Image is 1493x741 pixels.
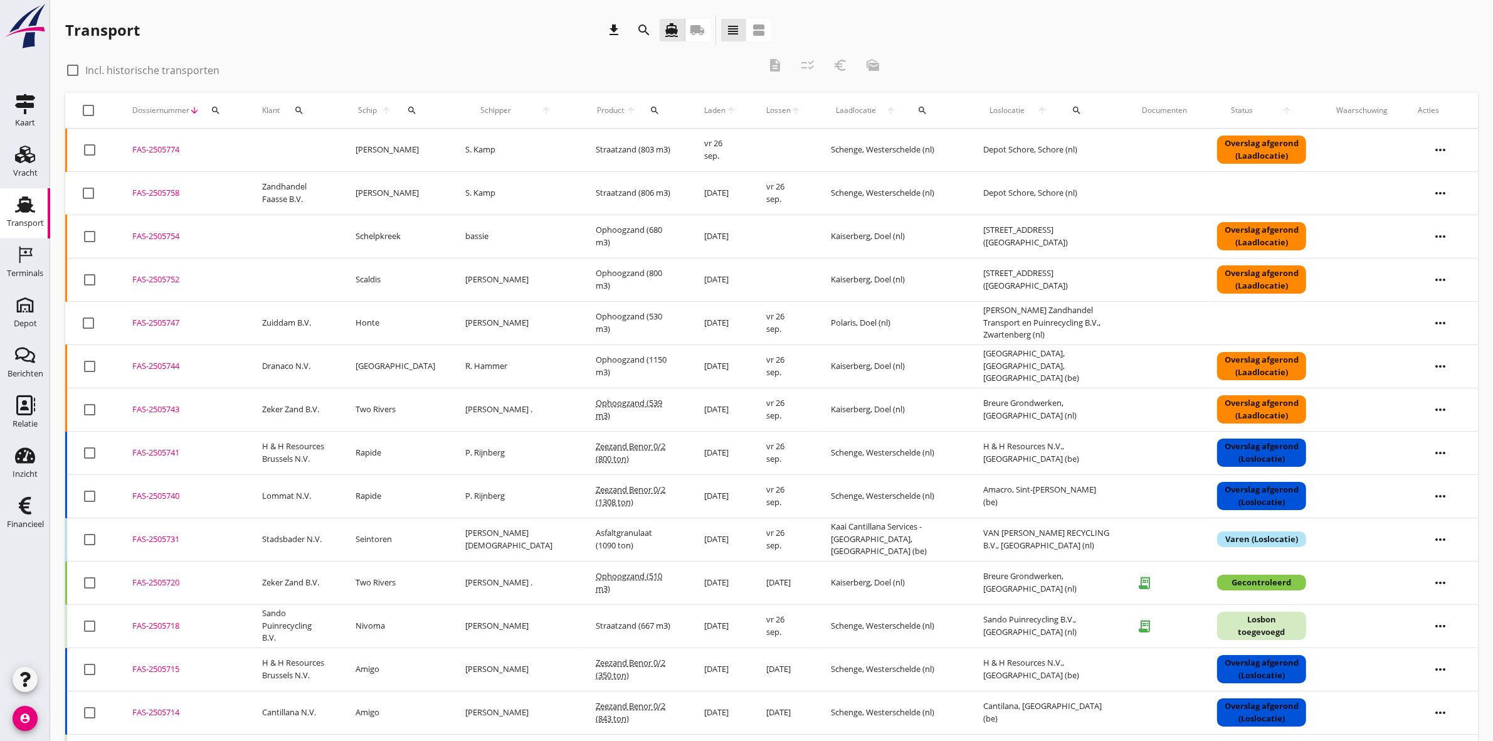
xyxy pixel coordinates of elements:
div: FAS-2505774 [132,144,232,156]
td: Depot Schore, Schore (nl) [968,129,1126,172]
div: Overslag afgerond (Laadlocatie) [1217,265,1306,294]
i: search [637,23,652,38]
i: more_horiz [1423,652,1458,687]
td: Schelpkreek [340,215,450,258]
div: Overslag afgerond (Loslocatie) [1217,698,1306,727]
td: Breure Grondwerken, [GEOGRAPHIC_DATA] (nl) [968,561,1126,604]
td: Schenge, Westerschelde (nl) [816,431,968,474]
td: vr 26 sep. [751,388,816,431]
div: FAS-2505747 [132,317,232,329]
td: Straatzand (803 m3) [581,129,689,172]
td: [DATE] [689,431,751,474]
td: Polaris, Doel (nl) [816,301,968,344]
td: Zeker Zand B.V. [247,388,340,431]
i: arrow_upward [791,105,801,115]
i: arrow_upward [881,105,901,115]
td: vr 26 sep. [751,431,816,474]
td: Kaiserberg, Doel (nl) [816,258,968,301]
div: Overslag afgerond (Laadlocatie) [1217,352,1306,380]
div: Varen (Loslocatie) [1217,531,1306,548]
td: [DATE] [689,388,751,431]
i: receipt_long [1132,614,1157,639]
td: Schenge, Westerschelde (nl) [816,171,968,215]
td: [PERSON_NAME] Zandhandel Transport en Puinrecycling B.V., Zwartenberg (nl) [968,301,1126,344]
td: Kaai Cantillana Services - [GEOGRAPHIC_DATA], [GEOGRAPHIC_DATA] (be) [816,518,968,561]
td: Ophoogzand (800 m3) [581,258,689,301]
td: VAN [PERSON_NAME] RECYCLING B.V., [GEOGRAPHIC_DATA] (nl) [968,518,1126,561]
div: Berichten [8,370,43,378]
td: Zuiddam B.V. [247,301,340,344]
td: [PERSON_NAME][DEMOGRAPHIC_DATA] [450,518,581,561]
td: [DATE] [751,648,816,691]
span: Zeezand Benor 0/2 (350 ton) [596,657,666,681]
td: vr 26 sep. [751,604,816,648]
td: [DATE] [689,604,751,648]
i: arrow_upward [625,105,637,115]
div: FAS-2505743 [132,403,232,416]
div: Overslag afgerond (Laadlocatie) [1217,395,1306,424]
td: S. Kamp [450,129,581,172]
td: vr 26 sep. [689,129,751,172]
td: [DATE] [751,561,816,604]
div: Relatie [13,420,38,428]
i: more_horiz [1423,565,1458,600]
i: arrow_upward [526,105,566,115]
span: Ophoogzand (510 m3) [596,570,663,594]
td: P. Rijnberg [450,474,581,518]
td: Rapide [340,431,450,474]
td: Amacro, Sint-[PERSON_NAME] (be) [968,474,1126,518]
td: Zeker Zand B.V. [247,561,340,604]
span: Dossiernummer [132,105,189,116]
td: [DATE] [689,561,751,604]
span: Product [596,105,625,116]
div: FAS-2505752 [132,274,232,286]
img: logo-small.a267ee39.svg [3,3,48,50]
td: R. Hammer [450,344,581,388]
i: arrow_downward [189,105,199,115]
td: Kaiserberg, Doel (nl) [816,344,968,388]
td: Kaiserberg, Doel (nl) [816,388,968,431]
td: S. Kamp [450,171,581,215]
td: Straatzand (806 m3) [581,171,689,215]
div: Inzicht [13,470,38,478]
td: [PERSON_NAME] [450,301,581,344]
div: Acties [1418,105,1463,116]
i: arrow_upward [725,105,736,115]
td: Dranaco N.V. [247,344,340,388]
td: [PERSON_NAME] [450,258,581,301]
i: download [607,23,622,38]
span: Zeezand Benor 0/2 (1308 ton) [596,484,666,508]
div: Transport [65,20,140,40]
span: Ophoogzand (539 m3) [596,397,663,421]
i: more_horiz [1423,306,1458,341]
span: Loslocatie [983,105,1031,116]
td: bassie [450,215,581,258]
div: FAS-2505720 [132,577,232,589]
td: [DATE] [689,301,751,344]
i: more_horiz [1423,262,1458,297]
td: Sando Puinrecycling B.V. [247,604,340,648]
td: Stadsbader N.V. [247,518,340,561]
div: Overslag afgerond (Loslocatie) [1217,655,1306,683]
i: view_headline [726,23,741,38]
span: Laadlocatie [831,105,881,116]
i: more_horiz [1423,219,1458,254]
div: Overslag afgerond (Laadlocatie) [1217,222,1306,250]
td: Schenge, Westerschelde (nl) [816,691,968,734]
td: [DATE] [689,171,751,215]
div: FAS-2505740 [132,490,232,503]
i: search [211,105,221,115]
span: Status [1217,105,1268,116]
td: Kaiserberg, Doel (nl) [816,215,968,258]
td: [GEOGRAPHIC_DATA], [GEOGRAPHIC_DATA], [GEOGRAPHIC_DATA] (be) [968,344,1126,388]
td: [GEOGRAPHIC_DATA] [340,344,450,388]
div: FAS-2505714 [132,706,232,719]
i: more_horiz [1423,695,1458,730]
div: Financieel [7,520,44,528]
td: H & H Resources N.V., [GEOGRAPHIC_DATA] (be) [968,431,1126,474]
span: Zeezand Benor 0/2 (843 ton) [596,700,666,724]
td: P. Rijnberg [450,431,581,474]
i: search [917,105,927,115]
i: search [650,105,660,115]
i: arrow_upward [379,105,394,115]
